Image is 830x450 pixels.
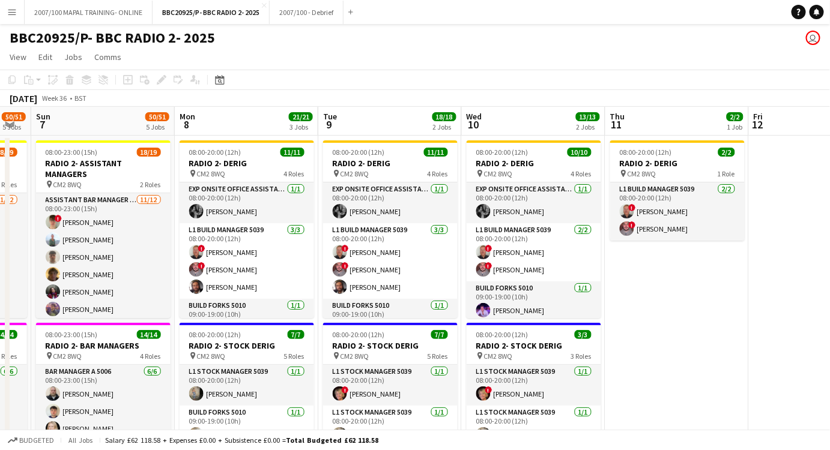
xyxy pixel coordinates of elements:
[10,29,215,47] h1: BBC20925/P- BBC RADIO 2- 2025
[428,352,448,361] span: 5 Roles
[270,1,344,24] button: 2007/100 - Debrief
[754,111,763,122] span: Fri
[806,31,820,45] app-user-avatar: Grace Shorten
[137,330,161,339] span: 14/14
[40,94,70,103] span: Week 36
[36,111,50,122] span: Sun
[333,148,385,157] span: 08:00-20:00 (12h)
[146,122,169,131] div: 5 Jobs
[467,406,601,446] app-card-role: L1 Stock Manager 50391/108:00-20:00 (12h)[PERSON_NAME]
[178,118,195,131] span: 8
[25,1,153,24] button: 2007/100 MAPAL TRAINING- ONLINE
[467,158,601,169] h3: RADIO 2- DERIG
[180,111,195,122] span: Mon
[576,112,600,121] span: 13/13
[620,148,672,157] span: 08:00-20:00 (12h)
[718,169,735,178] span: 1 Role
[36,340,171,351] h3: RADIO 2- BAR MANAGERS
[341,352,369,361] span: CM2 8WQ
[5,49,31,65] a: View
[180,406,314,446] app-card-role: Build Forks 50101/109:00-19:00 (10h)[PERSON_NAME]
[465,118,482,131] span: 10
[467,111,482,122] span: Wed
[284,169,304,178] span: 4 Roles
[10,52,26,62] span: View
[323,365,458,406] app-card-role: L1 Stock Manager 50391/108:00-20:00 (12h)![PERSON_NAME]
[431,330,448,339] span: 7/7
[323,158,458,169] h3: RADIO 2- DERIG
[2,112,26,121] span: 50/51
[55,215,62,222] span: !
[180,158,314,169] h3: RADIO 2- DERIG
[628,169,656,178] span: CM2 8WQ
[321,118,337,131] span: 9
[34,118,50,131] span: 7
[610,111,625,122] span: Thu
[36,193,171,425] app-card-role: Assistant Bar Manager 500611/1208:00-23:00 (15h)![PERSON_NAME][PERSON_NAME][PERSON_NAME][PERSON_N...
[323,223,458,299] app-card-role: L1 Build Manager 50393/308:00-20:00 (12h)![PERSON_NAME]![PERSON_NAME][PERSON_NAME]
[36,158,171,179] h3: RADIO 2- ASSISTANT MANAGERS
[137,148,161,157] span: 18/19
[323,140,458,318] app-job-card: 08:00-20:00 (12h)11/11RADIO 2- DERIG CM2 8WQ4 RolesExp Onsite Office Assistant 50121/108:00-20:00...
[433,122,456,131] div: 2 Jobs
[467,340,601,351] h3: RADIO 2- STOCK DERIG
[424,148,448,157] span: 11/11
[484,169,513,178] span: CM2 8WQ
[180,182,314,223] app-card-role: Exp Onsite Office Assistant 50121/108:00-20:00 (12h)[PERSON_NAME]
[284,352,304,361] span: 5 Roles
[568,148,592,157] span: 10/10
[180,365,314,406] app-card-role: L1 Stock Manager 50391/108:00-20:00 (12h)[PERSON_NAME]
[342,262,349,269] span: !
[485,386,492,394] span: !
[180,223,314,299] app-card-role: L1 Build Manager 50393/308:00-20:00 (12h)![PERSON_NAME]![PERSON_NAME][PERSON_NAME]
[105,436,378,445] div: Salary £62 118.58 + Expenses £0.00 + Subsistence £0.00 =
[64,52,82,62] span: Jobs
[323,406,458,446] app-card-role: L1 Stock Manager 50391/108:00-20:00 (12h)[PERSON_NAME]
[53,180,82,189] span: CM2 8WQ
[467,281,601,322] app-card-role: Build Forks 50101/109:00-19:00 (10h)[PERSON_NAME]
[289,112,313,121] span: 21/21
[180,340,314,351] h3: RADIO 2- STOCK DERIG
[752,118,763,131] span: 12
[197,352,226,361] span: CM2 8WQ
[6,434,56,447] button: Budgeted
[19,436,54,445] span: Budgeted
[476,330,529,339] span: 08:00-20:00 (12h)
[476,148,529,157] span: 08:00-20:00 (12h)
[141,352,161,361] span: 4 Roles
[288,330,304,339] span: 7/7
[333,330,385,339] span: 08:00-20:00 (12h)
[289,122,312,131] div: 3 Jobs
[180,140,314,318] div: 08:00-20:00 (12h)11/11RADIO 2- DERIG CM2 8WQ4 RolesExp Onsite Office Assistant 50121/108:00-20:00...
[575,330,592,339] span: 3/3
[66,436,95,445] span: All jobs
[467,223,601,281] app-card-role: L1 Build Manager 50392/208:00-20:00 (12h)![PERSON_NAME]![PERSON_NAME]
[485,262,492,269] span: !
[34,49,57,65] a: Edit
[198,245,205,252] span: !
[2,122,25,131] div: 5 Jobs
[323,182,458,223] app-card-role: Exp Onsite Office Assistant 50121/108:00-20:00 (12h)[PERSON_NAME]
[610,140,745,241] app-job-card: 08:00-20:00 (12h)2/2RADIO 2- DERIG CM2 8WQ1 RoleL1 Build Manager 50392/208:00-20:00 (12h)![PERSON...
[610,182,745,241] app-card-role: L1 Build Manager 50392/208:00-20:00 (12h)![PERSON_NAME]![PERSON_NAME]
[428,169,448,178] span: 4 Roles
[59,49,87,65] a: Jobs
[485,245,492,252] span: !
[629,221,636,229] span: !
[189,330,241,339] span: 08:00-20:00 (12h)
[280,148,304,157] span: 11/11
[89,49,126,65] a: Comms
[10,92,37,104] div: [DATE]
[74,94,86,103] div: BST
[467,140,601,318] div: 08:00-20:00 (12h)10/10RADIO 2- DERIG CM2 8WQ4 RolesExp Onsite Office Assistant 50121/108:00-20:00...
[727,112,744,121] span: 2/2
[46,148,98,157] span: 08:00-23:00 (15h)
[189,148,241,157] span: 08:00-20:00 (12h)
[571,352,592,361] span: 3 Roles
[467,182,601,223] app-card-role: Exp Onsite Office Assistant 50121/108:00-20:00 (12h)[PERSON_NAME]
[577,122,599,131] div: 2 Jobs
[36,140,171,318] app-job-card: 08:00-23:00 (15h)18/19RADIO 2- ASSISTANT MANAGERS CM2 8WQ2 RolesAssistant Bar Manager 500611/1208...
